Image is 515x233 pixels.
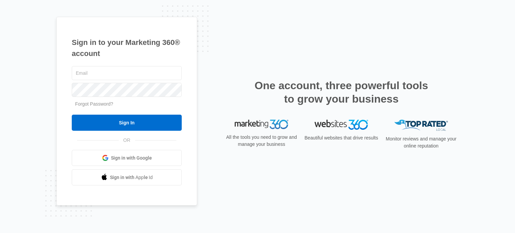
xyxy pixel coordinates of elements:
input: Sign In [72,115,182,131]
span: Sign in with Google [111,155,152,162]
a: Forgot Password? [75,101,113,107]
span: OR [119,137,135,144]
img: Marketing 360 [235,120,288,129]
p: All the tools you need to grow and manage your business [224,134,299,148]
h1: Sign in to your Marketing 360® account [72,37,182,59]
p: Beautiful websites that drive results [304,134,379,141]
input: Email [72,66,182,80]
a: Sign in with Apple Id [72,169,182,185]
span: Sign in with Apple Id [110,174,153,181]
img: Top Rated Local [394,120,448,131]
h2: One account, three powerful tools to grow your business [252,79,430,106]
img: Websites 360 [314,120,368,129]
a: Sign in with Google [72,150,182,166]
p: Monitor reviews and manage your online reputation [384,135,459,150]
